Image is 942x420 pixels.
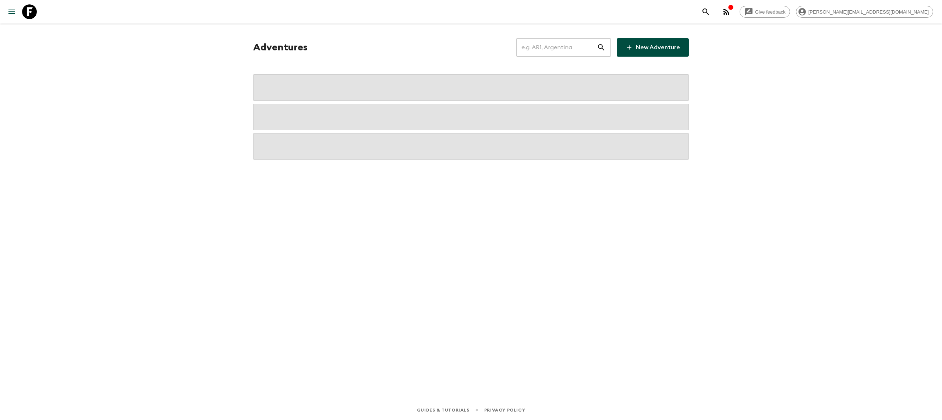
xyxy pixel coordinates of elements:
[804,9,933,15] span: [PERSON_NAME][EMAIL_ADDRESS][DOMAIN_NAME]
[516,37,597,58] input: e.g. AR1, Argentina
[796,6,933,18] div: [PERSON_NAME][EMAIL_ADDRESS][DOMAIN_NAME]
[417,406,470,414] a: Guides & Tutorials
[740,6,790,18] a: Give feedback
[253,40,308,55] h1: Adventures
[484,406,525,414] a: Privacy Policy
[4,4,19,19] button: menu
[617,38,689,57] a: New Adventure
[751,9,790,15] span: Give feedback
[698,4,713,19] button: search adventures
